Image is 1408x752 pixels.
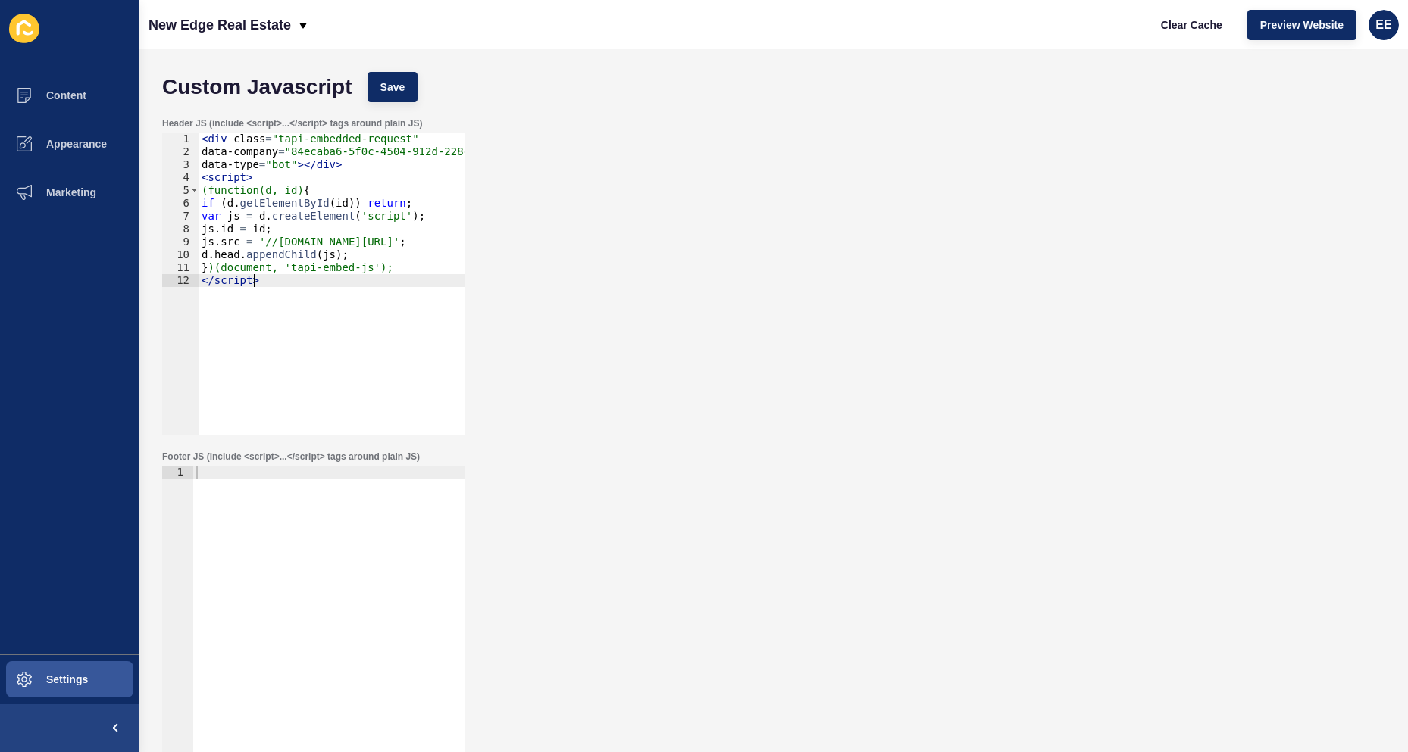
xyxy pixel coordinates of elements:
h1: Custom Javascript [162,80,352,95]
span: Preview Website [1260,17,1344,33]
button: Preview Website [1247,10,1356,40]
label: Footer JS (include <script>...</script> tags around plain JS) [162,451,420,463]
div: 8 [162,223,199,236]
p: New Edge Real Estate [149,6,291,44]
div: 1 [162,466,193,479]
div: 2 [162,145,199,158]
div: 4 [162,171,199,184]
div: 10 [162,248,199,261]
div: 12 [162,274,199,287]
div: 11 [162,261,199,274]
div: 6 [162,197,199,210]
button: Clear Cache [1148,10,1235,40]
span: Save [380,80,405,95]
div: 5 [162,184,199,197]
div: 9 [162,236,199,248]
div: 3 [162,158,199,171]
span: EE [1375,17,1391,33]
div: 1 [162,133,199,145]
button: Save [368,72,418,102]
span: Clear Cache [1161,17,1222,33]
label: Header JS (include <script>...</script> tags around plain JS) [162,117,422,129]
div: 7 [162,210,199,223]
